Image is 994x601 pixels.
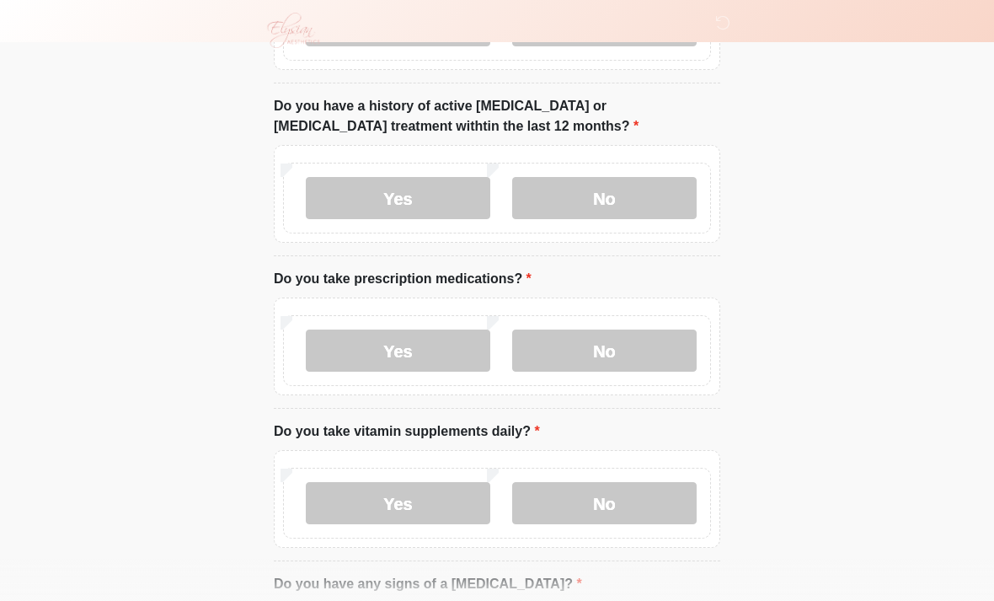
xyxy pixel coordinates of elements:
label: Do you take vitamin supplements daily? [274,421,540,442]
label: No [512,482,697,524]
label: Do you have a history of active [MEDICAL_DATA] or [MEDICAL_DATA] treatment withtin the last 12 mo... [274,96,720,137]
label: No [512,177,697,219]
label: No [512,330,697,372]
label: Do you take prescription medications? [274,269,532,289]
label: Yes [306,177,490,219]
label: Do you have any signs of a [MEDICAL_DATA]? [274,574,582,594]
label: Yes [306,330,490,372]
label: Yes [306,482,490,524]
img: Elysian Aesthetics Logo [257,13,328,48]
